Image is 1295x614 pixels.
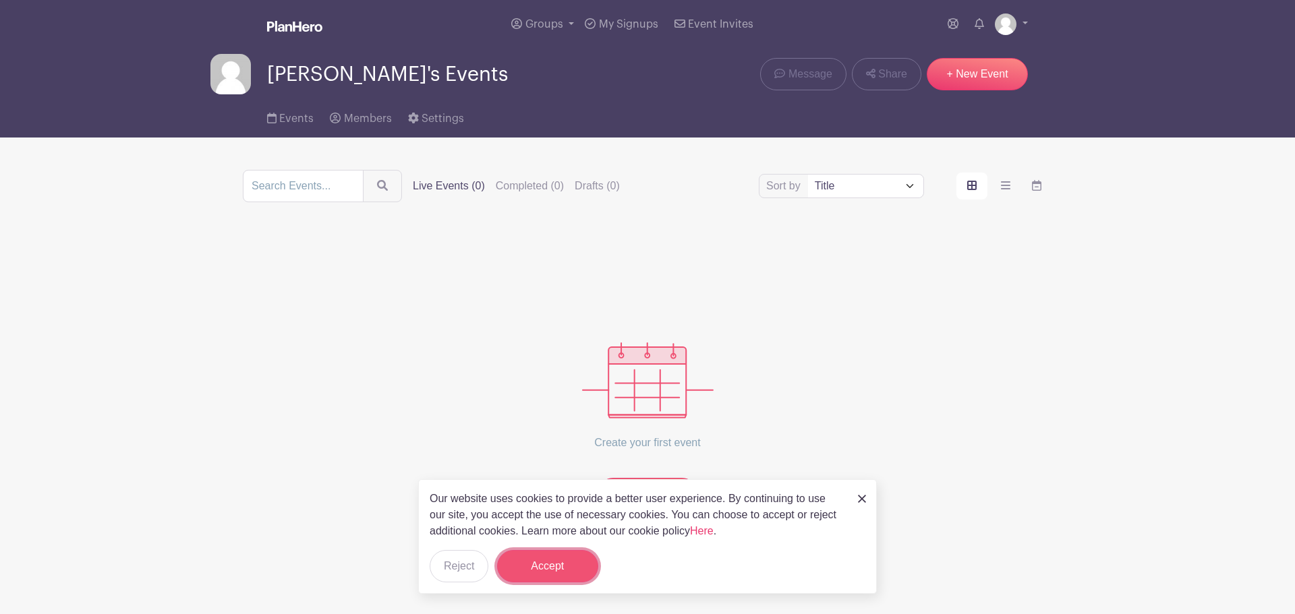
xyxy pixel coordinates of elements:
a: Message [760,58,846,90]
a: Share [852,58,921,90]
span: Message [788,66,832,82]
img: default-ce2991bfa6775e67f084385cd625a349d9dcbb7a52a09fb2fda1e96e2d18dcdb.png [210,54,251,94]
a: Settings [408,94,464,137]
label: Completed (0) [496,178,564,194]
img: default-ce2991bfa6775e67f084385cd625a349d9dcbb7a52a09fb2fda1e96e2d18dcdb.png [995,13,1016,35]
span: Groups [525,19,563,30]
a: + New Event [927,58,1028,90]
span: Events [279,113,314,124]
div: order and view [956,173,1052,199]
div: filters [413,178,631,194]
button: Accept [497,550,598,582]
a: Events [267,94,314,137]
span: Settings [422,113,464,124]
label: Live Events (0) [413,178,485,194]
a: Here [690,525,714,536]
img: close_button-5f87c8562297e5c2d7936805f587ecaba9071eb48480494691a3f1689db116b3.svg [858,495,866,503]
span: [PERSON_NAME]'s Events [267,63,508,86]
a: Members [330,94,391,137]
p: Our website uses cookies to provide a better user experience. By continuing to use our site, you ... [430,491,844,539]
input: Search Events... [243,170,364,202]
label: Drafts (0) [575,178,620,194]
label: Sort by [766,178,805,194]
a: New Event [597,478,698,510]
img: events_empty-56550af544ae17c43cc50f3ebafa394433d06d5f1891c01edc4b5d1d59cfda54.svg [582,342,714,419]
span: Event Invites [688,19,753,30]
img: logo_white-6c42ec7e38ccf1d336a20a19083b03d10ae64f83f12c07503d8b9e83406b4c7d.svg [267,21,322,32]
span: My Signups [599,19,658,30]
button: Reject [430,550,488,582]
p: Create your first event [582,419,714,467]
span: Share [878,66,907,82]
span: Members [344,113,392,124]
